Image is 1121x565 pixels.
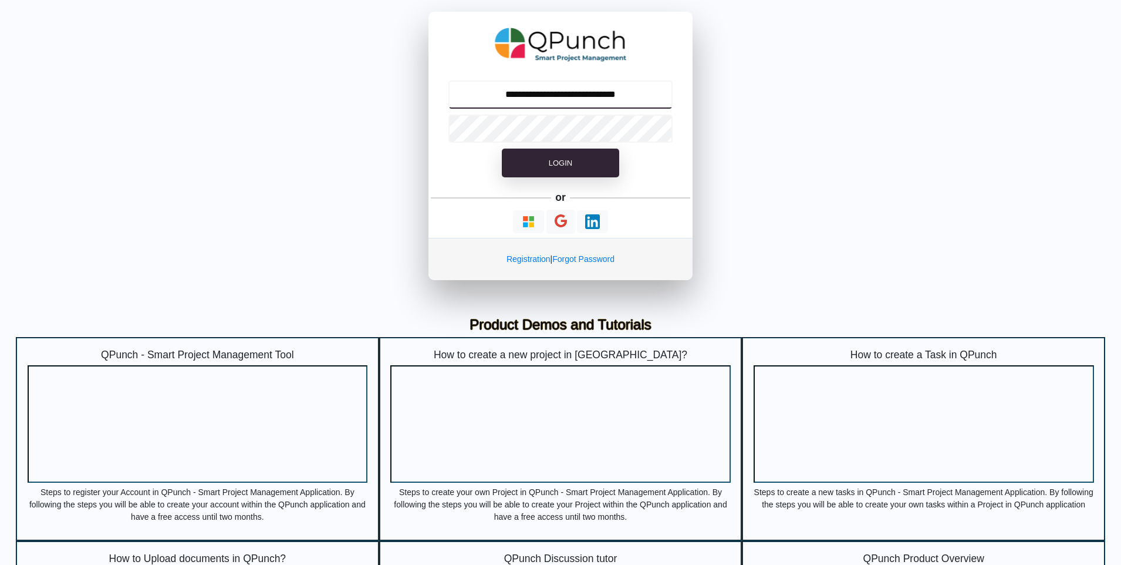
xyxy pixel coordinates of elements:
[521,214,536,229] img: Loading...
[754,486,1094,522] p: Steps to create a new tasks in QPunch - Smart Project Management Application. By following the st...
[507,254,551,264] a: Registration
[428,238,693,280] div: |
[28,486,368,522] p: Steps to register your Account in QPunch - Smart Project Management Application. By following the...
[390,486,731,522] p: Steps to create your own Project in QPunch - Smart Project Management Application. By following t...
[495,23,627,66] img: QPunch
[28,553,368,565] h5: How to Upload documents in QPunch?
[754,553,1094,565] h5: QPunch Product Overview
[502,149,619,178] button: Login
[390,553,731,565] h5: QPunch Discussion tutor
[585,214,600,229] img: Loading...
[513,210,544,233] button: Continue With Microsoft Azure
[553,189,568,206] h5: or
[552,254,614,264] a: Forgot Password
[546,210,575,234] button: Continue With Google
[390,349,731,361] h5: How to create a new project in [GEOGRAPHIC_DATA]?
[754,349,1094,361] h5: How to create a Task in QPunch
[577,210,608,233] button: Continue With LinkedIn
[25,317,1096,334] h3: Product Demos and Tutorials
[549,159,572,167] span: Login
[28,349,368,361] h5: QPunch - Smart Project Management Tool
